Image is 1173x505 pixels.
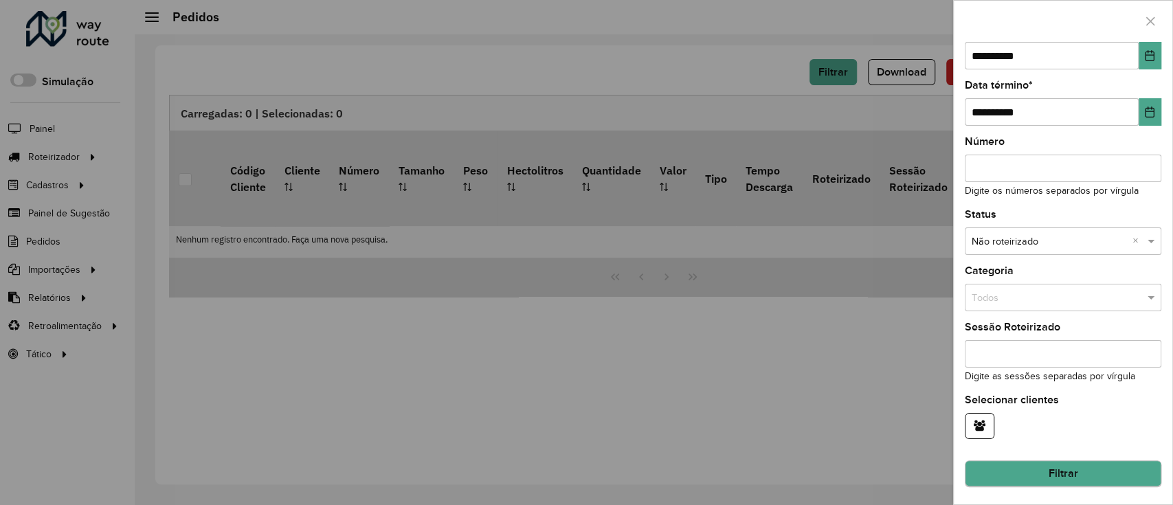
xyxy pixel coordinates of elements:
label: Número [965,133,1005,150]
label: Categoria [965,262,1014,279]
small: Digite os números separados por vírgula [965,186,1139,196]
label: Selecionar clientes [965,392,1059,408]
button: Filtrar [965,460,1161,486]
span: Clear all [1132,234,1144,249]
label: Sessão Roteirizado [965,319,1060,335]
label: Data término [965,77,1033,93]
label: Status [965,206,996,223]
small: Digite as sessões separadas por vírgula [965,371,1135,381]
button: Choose Date [1139,98,1161,126]
button: Choose Date [1139,42,1161,69]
